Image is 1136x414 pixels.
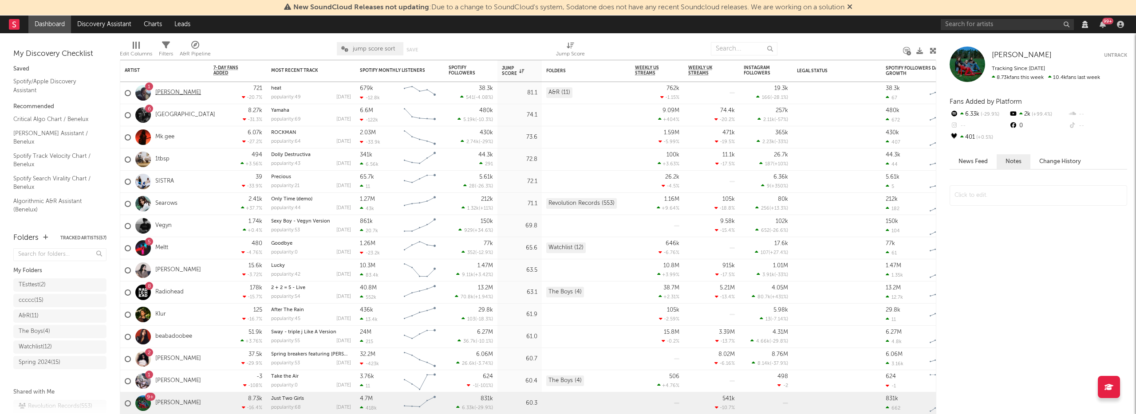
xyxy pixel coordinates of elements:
span: 5.19k [463,117,475,122]
div: 38.3k [886,86,900,91]
div: 72.8 [502,154,537,165]
div: 861k [360,219,373,224]
a: [PERSON_NAME] [155,89,201,97]
a: A&R(11) [13,309,106,323]
svg: Chart title [400,82,440,104]
span: +10 % [774,162,787,167]
div: 80k [778,196,788,202]
span: +0.5 % [975,135,993,140]
div: 10.3M [360,263,375,269]
a: TEsttest(2) [13,278,106,292]
div: 646k [666,241,679,246]
svg: Chart title [400,171,440,193]
a: Discovery Assistant [71,16,138,33]
div: 2k [1009,109,1068,120]
a: [PERSON_NAME] [992,51,1052,60]
svg: Chart title [400,237,440,259]
div: -12.8k [360,95,380,101]
span: 652 [761,228,769,233]
div: -4.5 % [662,183,679,189]
span: 256 [761,206,769,211]
div: 8.27k [248,108,262,113]
div: Recommended [13,102,106,112]
div: popularity: 64 [271,139,301,144]
span: -29 % [480,140,492,145]
div: 61 [886,250,897,256]
div: popularity: 53 [271,228,300,233]
div: 2.03M [360,130,376,136]
span: +11 % [480,206,492,211]
div: -19.5 % [715,139,735,145]
span: +13.3 % [771,206,787,211]
div: 407 [886,139,900,145]
div: 73.6 [502,132,537,143]
span: Weekly UK Streams [688,65,722,76]
span: New SoundCloud Releases not updating [293,4,429,11]
a: The Boys(4) [13,325,106,338]
a: Vegyn [155,222,172,230]
div: 102k [776,219,788,224]
div: -5.99 % [659,139,679,145]
div: ROCKMAN [271,130,351,135]
div: 43k [360,206,374,211]
div: 69.8 [502,221,537,231]
div: -17.5 % [715,161,735,167]
div: ( ) [458,117,493,122]
div: 38.3k [479,86,493,91]
span: -4.08 % [475,95,492,100]
div: ( ) [461,250,493,255]
svg: Chart title [926,237,966,259]
span: Weekly US Streams [635,65,666,76]
div: ( ) [757,139,788,145]
div: The Boys ( 4 ) [19,326,50,337]
span: Dismiss [847,4,852,11]
div: 5.61k [886,174,899,180]
button: Notes [997,154,1030,169]
div: Yamaha [271,108,351,113]
div: -15.4 % [715,227,735,233]
div: 67 [886,95,897,101]
div: -6.76 % [659,250,679,255]
div: A&R Pipeline [180,49,211,59]
input: Search for artists [941,19,1074,30]
div: 672 [886,117,900,123]
div: Legal Status [797,68,855,74]
a: [PERSON_NAME] [155,266,201,274]
a: Sexy Boy - Vegyn Version [271,219,330,224]
div: 721 [253,86,262,91]
div: 341k [360,152,372,158]
a: Sway - triple j Like A Version [271,330,336,335]
span: -12.9 % [477,250,492,255]
div: 365k [775,130,788,136]
div: 74.4k [720,108,735,113]
a: ccccc(15) [13,294,106,307]
span: 2.23k [762,140,774,145]
div: Only Time (demo) [271,197,351,202]
span: jump score sort [353,46,395,52]
span: -26.6 % [771,228,787,233]
div: 71.1 [502,199,537,209]
div: Folders [546,68,613,74]
div: 9.09M [663,108,679,113]
div: ( ) [759,161,788,167]
a: 2 + 2 = 5 - Live [271,285,305,290]
div: popularity: 43 [271,161,300,166]
div: -- [1068,109,1127,120]
div: 44.3k [478,152,493,158]
span: Tracking Since: [DATE] [992,66,1045,71]
div: 212k [886,196,898,202]
a: Leads [168,16,197,33]
div: A&R ( 11 ) [19,311,39,321]
a: beabadoobee [155,333,192,340]
div: Goodbye [271,241,351,246]
div: Jump Score [502,66,524,76]
span: 28 [469,184,475,189]
div: 20.7k [360,228,378,234]
div: -122k [360,117,378,123]
div: 480 [252,241,262,246]
div: 471k [722,130,735,136]
a: Goodbye [271,241,292,246]
div: 77k [484,241,493,246]
span: +350 % [771,184,787,189]
div: -33.9k [360,139,380,145]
